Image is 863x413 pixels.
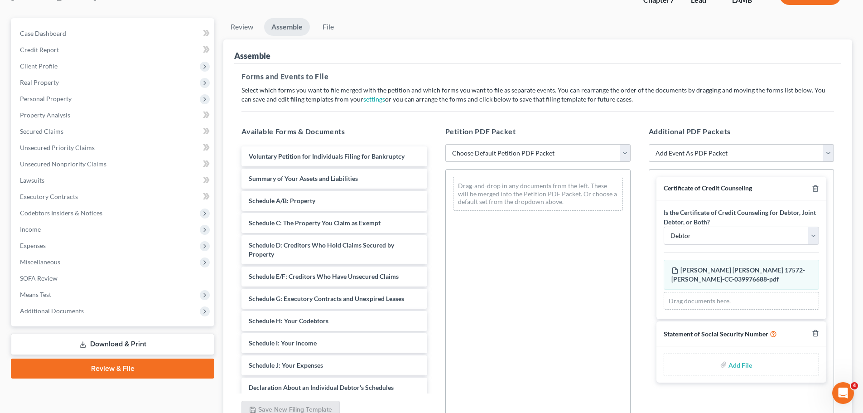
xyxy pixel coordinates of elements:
span: 4 [851,382,858,389]
span: Schedule E/F: Creditors Who Have Unsecured Claims [249,272,399,280]
span: Lawsuits [20,176,44,184]
h5: Available Forms & Documents [241,126,427,137]
a: settings [363,95,385,103]
span: Petition PDF Packet [445,127,516,136]
span: Expenses [20,242,46,249]
span: Schedule C: The Property You Claim as Exempt [249,219,381,227]
span: Certificate of Credit Counseling [664,184,752,192]
span: Personal Property [20,95,72,102]
a: Case Dashboard [13,25,214,42]
span: Schedule J: Your Expenses [249,361,323,369]
a: Unsecured Nonpriority Claims [13,156,214,172]
h5: Forms and Events to File [241,71,834,82]
span: Real Property [20,78,59,86]
span: [PERSON_NAME] [PERSON_NAME] 17572-[PERSON_NAME]-CC-039976688-pdf [671,266,805,283]
p: Select which forms you want to file merged with the petition and which forms you want to file as ... [241,86,834,104]
span: SOFA Review [20,274,58,282]
a: File [313,18,342,36]
div: Drag-and-drop in any documents from the left. These will be merged into the Petition PDF Packet. ... [453,177,623,211]
span: Schedule A/B: Property [249,197,315,204]
span: Statement of Social Security Number [664,330,768,338]
a: Executory Contracts [13,189,214,205]
iframe: Intercom live chat [832,382,854,404]
span: Additional Documents [20,307,84,315]
span: Unsecured Nonpriority Claims [20,160,106,168]
span: Property Analysis [20,111,70,119]
a: Lawsuits [13,172,214,189]
a: Property Analysis [13,107,214,123]
span: Unsecured Priority Claims [20,144,95,151]
span: Schedule I: Your Income [249,339,317,347]
span: Executory Contracts [20,193,78,200]
a: SOFA Review [13,270,214,287]
span: Voluntary Petition for Individuals Filing for Bankruptcy [249,152,405,160]
a: Unsecured Priority Claims [13,140,214,156]
a: Review [223,18,260,36]
a: Review & File [11,359,214,379]
span: Schedule D: Creditors Who Hold Claims Secured by Property [249,241,394,258]
span: Means Test [20,291,51,298]
span: Codebtors Insiders & Notices [20,209,102,217]
a: Secured Claims [13,123,214,140]
span: Declaration About an Individual Debtor's Schedules [249,384,394,391]
span: Summary of Your Assets and Liabilities [249,175,358,182]
span: Client Profile [20,62,58,70]
span: Schedule H: Your Codebtors [249,317,328,325]
span: Secured Claims [20,127,63,135]
a: Credit Report [13,42,214,58]
label: Is the Certificate of Credit Counseling for Debtor, Joint Debtor, or Both? [664,208,819,227]
span: Case Dashboard [20,29,66,37]
div: Drag documents here. [664,292,819,310]
a: Assemble [264,18,310,36]
span: Schedule G: Executory Contracts and Unexpired Leases [249,295,404,302]
span: Income [20,225,41,233]
h5: Additional PDF Packets [649,126,834,137]
a: Download & Print [11,334,214,355]
span: Credit Report [20,46,59,53]
div: Assemble [234,50,270,61]
span: Miscellaneous [20,258,60,266]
